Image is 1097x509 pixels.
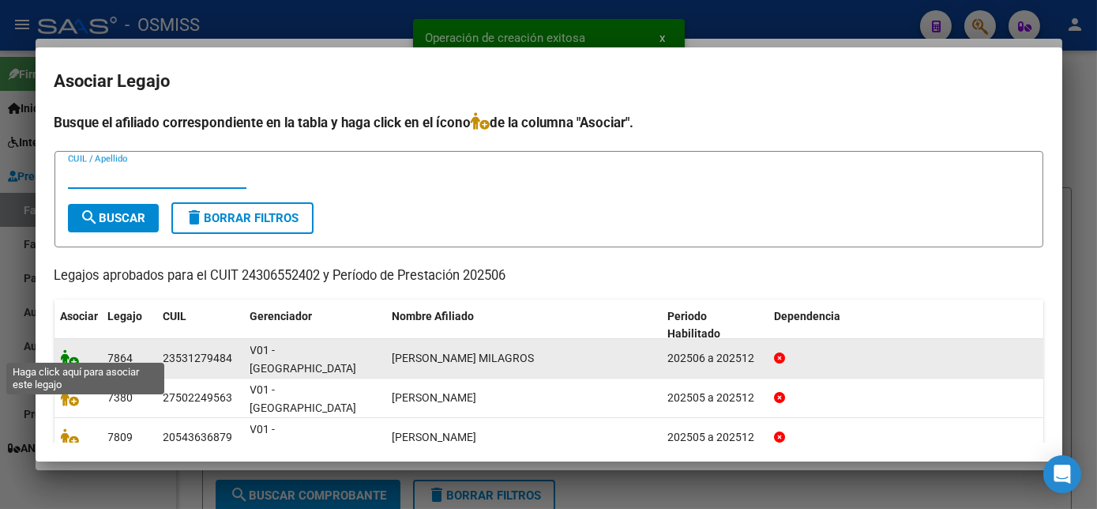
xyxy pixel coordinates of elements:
[54,300,102,352] datatable-header-cell: Asociar
[163,349,233,368] div: 23531279484
[393,310,475,322] span: Nombre Afiliado
[1043,455,1081,493] div: Open Intercom Messenger
[108,352,133,364] span: 7864
[81,211,146,225] span: Buscar
[244,300,386,352] datatable-header-cell: Gerenciador
[386,300,662,352] datatable-header-cell: Nombre Afiliado
[774,310,840,322] span: Dependencia
[102,300,157,352] datatable-header-cell: Legajo
[54,112,1043,133] h4: Busque el afiliado correspondiente en la tabla y haga click en el ícono de la columna "Asociar".
[661,300,768,352] datatable-header-cell: Periodo Habilitado
[250,383,357,414] span: V01 - [GEOGRAPHIC_DATA]
[54,266,1043,286] p: Legajos aprobados para el CUIT 24306552402 y Período de Prestación 202506
[157,300,244,352] datatable-header-cell: CUIL
[61,310,99,322] span: Asociar
[667,349,761,368] div: 202506 a 202512
[54,66,1043,96] h2: Asociar Legajo
[163,389,233,407] div: 27502249563
[393,391,477,404] span: GETTE MORENA AYELEN
[667,310,720,341] span: Periodo Habilitado
[186,211,299,225] span: Borrar Filtros
[250,310,313,322] span: Gerenciador
[108,391,133,404] span: 7380
[250,423,357,454] span: V01 - [GEOGRAPHIC_DATA]
[171,202,314,234] button: Borrar Filtros
[393,352,535,364] span: GETTE DULCE MILAGROS
[667,389,761,407] div: 202505 a 202512
[667,428,761,447] div: 202505 a 202512
[81,208,100,227] mat-icon: search
[163,310,187,322] span: CUIL
[768,300,1043,352] datatable-header-cell: Dependencia
[163,428,233,447] div: 20543636879
[108,310,143,322] span: Legajo
[68,204,159,232] button: Buscar
[186,208,205,227] mat-icon: delete
[250,344,357,375] span: V01 - [GEOGRAPHIC_DATA]
[108,431,133,443] span: 7809
[393,431,477,443] span: FERRERO ELIAS ISMAEL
